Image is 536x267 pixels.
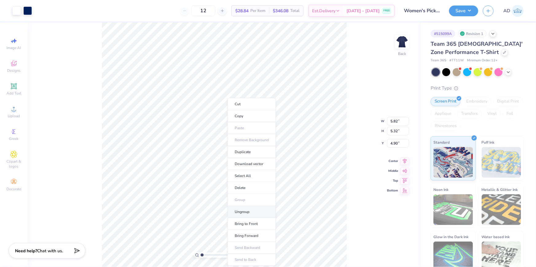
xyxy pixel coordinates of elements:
[387,188,398,193] span: Bottom
[433,234,468,240] span: Glow in the Dark Ink
[482,147,521,178] img: Puff Ink
[235,8,248,14] span: $28.84
[228,170,276,182] li: Select All
[482,139,495,145] span: Puff Ink
[273,8,288,14] span: $346.08
[228,230,276,242] li: Bring Forward
[467,58,498,63] span: Minimum Order: 12 +
[449,58,464,63] span: # TT11W
[7,45,21,50] span: Image AI
[8,114,20,118] span: Upload
[228,206,276,218] li: Ungroup
[483,109,501,118] div: Vinyl
[433,194,473,225] img: Neon Ink
[7,68,21,73] span: Designs
[9,136,19,141] span: Greek
[228,218,276,230] li: Bring to Front
[312,8,335,14] span: Est. Delivery
[431,97,460,106] div: Screen Print
[399,5,444,17] input: Untitled Design
[503,109,517,118] div: Foil
[346,8,380,14] span: [DATE] - [DATE]
[387,179,398,183] span: Top
[503,7,510,14] span: AD
[6,187,21,192] span: Decorate
[493,97,523,106] div: Digital Print
[431,58,446,63] span: Team 365
[433,147,473,178] img: Standard
[503,5,524,17] a: AD
[431,109,455,118] div: Applique
[512,5,524,17] img: Aldro Dalugdog
[431,85,524,92] div: Print Type
[387,159,398,163] span: Center
[398,51,406,56] div: Back
[250,8,265,14] span: Per Item
[431,30,455,37] div: # 515099A
[396,36,408,48] img: Back
[431,122,460,131] div: Rhinestones
[228,182,276,194] li: Delete
[457,109,482,118] div: Transfers
[462,97,491,106] div: Embroidery
[449,6,478,16] button: Save
[433,186,448,193] span: Neon Ink
[6,91,21,96] span: Add Text
[482,234,510,240] span: Water based Ink
[191,5,215,16] input: – –
[228,98,276,110] li: Cut
[228,146,276,158] li: Duplicate
[387,169,398,173] span: Middle
[37,248,63,254] span: Chat with us.
[433,139,450,145] span: Standard
[228,110,276,122] li: Copy
[458,30,487,37] div: Revision 1
[482,194,521,225] img: Metallic & Glitter Ink
[431,40,522,56] span: Team 365 [DEMOGRAPHIC_DATA]' Zone Performance T-Shirt
[290,8,299,14] span: Total
[15,248,37,254] strong: Need help?
[482,186,518,193] span: Metallic & Glitter Ink
[383,9,390,13] span: FREE
[228,158,276,170] li: Download vector
[3,159,25,169] span: Clipart & logos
